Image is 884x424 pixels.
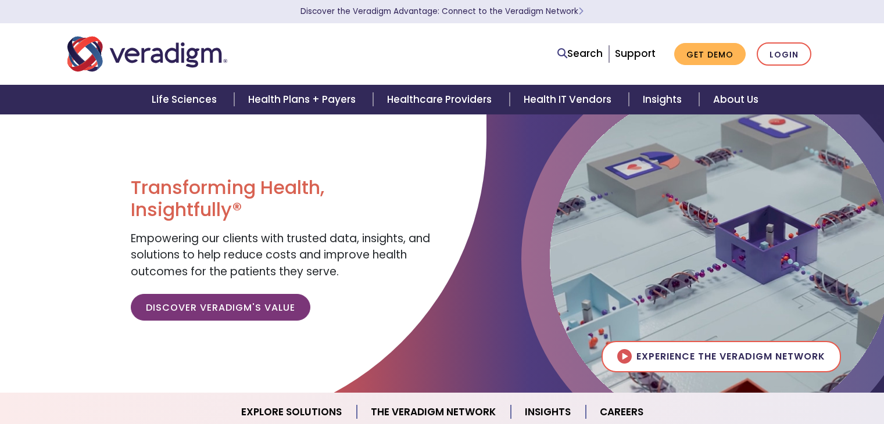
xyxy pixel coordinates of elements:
[629,85,699,114] a: Insights
[699,85,772,114] a: About Us
[67,35,227,73] img: Veradigm logo
[674,43,746,66] a: Get Demo
[510,85,629,114] a: Health IT Vendors
[234,85,373,114] a: Health Plans + Payers
[757,42,811,66] a: Login
[300,6,584,17] a: Discover the Veradigm Advantage: Connect to the Veradigm NetworkLearn More
[615,46,656,60] a: Support
[138,85,234,114] a: Life Sciences
[373,85,509,114] a: Healthcare Providers
[578,6,584,17] span: Learn More
[557,46,603,62] a: Search
[131,177,433,221] h1: Transforming Health, Insightfully®
[131,231,430,279] span: Empowering our clients with trusted data, insights, and solutions to help reduce costs and improv...
[131,294,310,321] a: Discover Veradigm's Value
